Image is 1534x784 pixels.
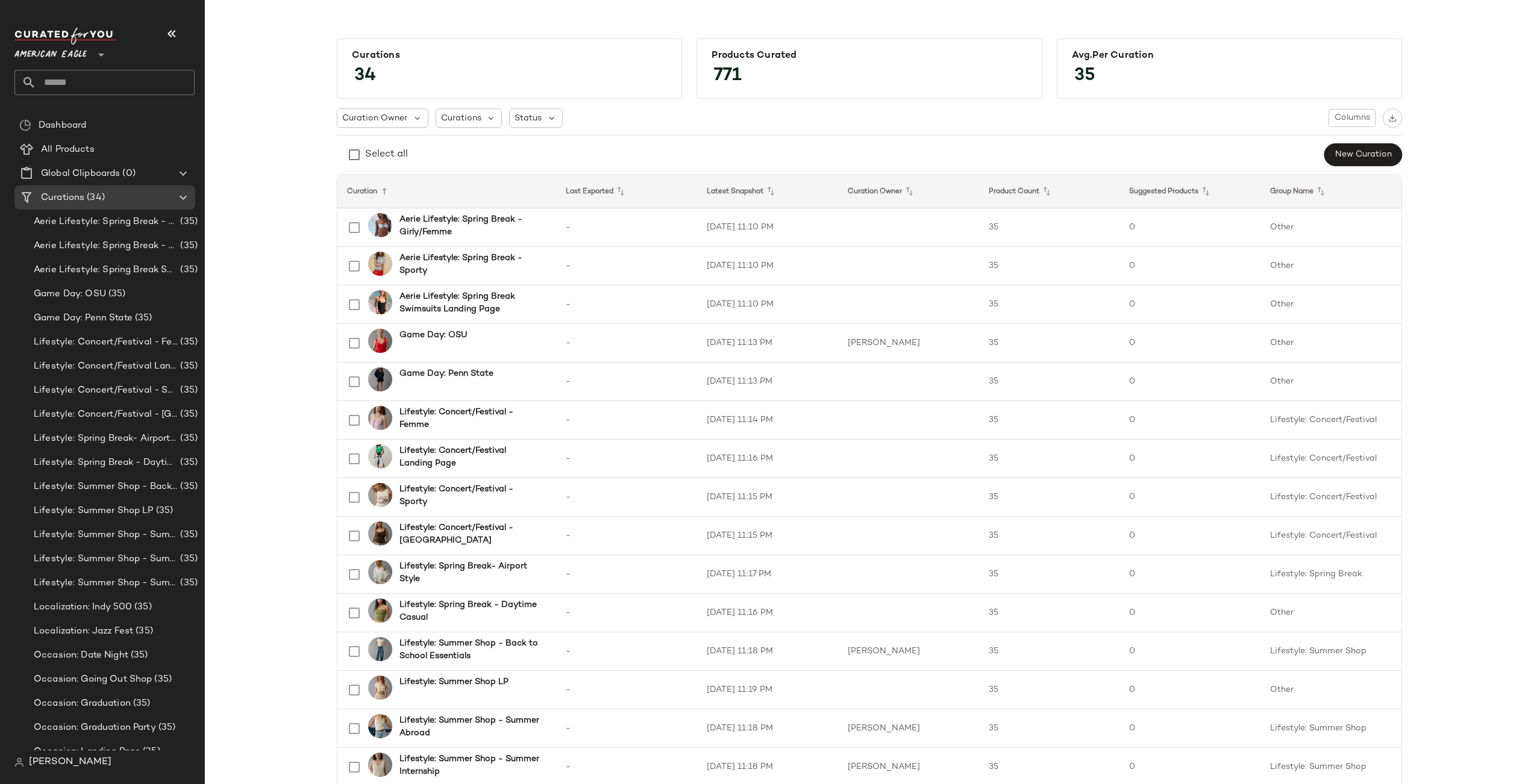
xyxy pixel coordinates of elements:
td: [PERSON_NAME] [838,632,979,671]
span: (35) [178,456,198,470]
td: [DATE] 11:14 PM [697,401,838,440]
span: Status [515,112,542,125]
th: Group Name [1260,175,1401,208]
span: Lifestyle: Concert/Festival - [GEOGRAPHIC_DATA] [34,408,178,422]
td: [DATE] 11:16 PM [697,440,838,478]
td: 35 [979,594,1120,632]
span: Aerie Lifestyle: Spring Break - Girly/Femme [34,215,178,229]
span: Lifestyle: Summer Shop - Summer Internship [34,552,178,566]
td: - [556,555,697,594]
td: [DATE] 11:10 PM [697,247,838,285]
span: Global Clipboards [41,167,120,181]
span: (35) [132,600,152,614]
span: American Eagle [14,41,87,63]
td: - [556,362,697,401]
span: (35) [178,528,198,542]
td: 35 [979,440,1120,478]
b: Aerie Lifestyle: Spring Break - Sporty [399,252,542,277]
td: Other [1260,362,1401,401]
td: [DATE] 11:13 PM [697,362,838,401]
th: Curation [337,175,556,208]
b: Lifestyle: Spring Break- Airport Style [399,560,542,585]
td: 0 [1119,632,1260,671]
td: Lifestyle: Concert/Festival [1260,440,1401,478]
td: Other [1260,594,1401,632]
td: 0 [1119,671,1260,709]
td: - [556,709,697,748]
td: 35 [979,401,1120,440]
td: Other [1260,285,1401,324]
span: Lifestyle: Spring Break - Daytime Casual [34,456,178,470]
td: 0 [1119,285,1260,324]
td: 35 [979,285,1120,324]
td: [DATE] 11:17 PM [697,555,838,594]
td: 35 [979,709,1120,748]
span: Lifestyle: Spring Break- Airport Style [34,432,178,446]
td: Lifestyle: Summer Shop [1260,709,1401,748]
td: 35 [979,324,1120,362]
td: Other [1260,247,1401,285]
td: [PERSON_NAME] [838,709,979,748]
td: [DATE] 11:18 PM [697,709,838,748]
td: 35 [979,208,1120,247]
span: Lifestyle: Concert/Festival - Femme [34,335,178,349]
span: All Products [41,143,95,157]
span: Lifestyle: Summer Shop LP [34,504,154,518]
div: Products Curated [712,50,1027,61]
td: 0 [1119,517,1260,555]
b: Game Day: OSU [399,329,467,341]
th: Suggested Products [1119,175,1260,208]
td: - [556,632,697,671]
td: 35 [979,247,1120,285]
td: 0 [1119,555,1260,594]
img: svg%3e [19,119,31,131]
span: Occasion: Graduation Party [34,721,156,735]
span: (35) [178,335,198,349]
span: Curation Owner [342,112,407,125]
td: 0 [1119,478,1260,517]
td: - [556,594,697,632]
td: - [556,517,697,555]
td: Other [1260,671,1401,709]
b: Lifestyle: Concert/Festival - [GEOGRAPHIC_DATA] [399,521,542,547]
td: Lifestyle: Summer Shop [1260,632,1401,671]
span: Lifestyle: Summer Shop - Summer Study Sessions [34,576,178,590]
td: Lifestyle: Concert/Festival [1260,517,1401,555]
b: Lifestyle: Spring Break - Daytime Casual [399,599,542,624]
span: (35) [178,432,198,446]
span: (35) [178,576,198,590]
span: (35) [178,384,198,397]
th: Last Exported [556,175,697,208]
td: 0 [1119,594,1260,632]
img: svg%3e [1388,114,1397,122]
span: Dashboard [39,119,86,132]
b: Lifestyle: Summer Shop LP [399,676,509,688]
td: - [556,401,697,440]
td: 0 [1119,401,1260,440]
span: Lifestyle: Concert/Festival - Sporty [34,384,178,397]
td: - [556,247,697,285]
td: - [556,671,697,709]
td: - [556,440,697,478]
td: Lifestyle: Spring Break [1260,555,1401,594]
th: Latest Snapshot [697,175,838,208]
span: New Curation [1335,150,1392,160]
img: cfy_white_logo.C9jOOHJF.svg [14,28,117,45]
span: Curations [41,191,84,205]
td: 0 [1119,440,1260,478]
td: Lifestyle: Concert/Festival [1260,478,1401,517]
td: 35 [979,671,1120,709]
td: [PERSON_NAME] [838,324,979,362]
span: Lifestyle: Summer Shop - Summer Abroad [34,528,178,542]
b: Lifestyle: Concert/Festival Landing Page [399,444,542,470]
span: (35) [156,721,176,735]
span: Occasion: Landing Page [34,745,140,759]
span: (35) [178,263,198,277]
span: Occasion: Graduation [34,697,131,711]
span: (35) [133,624,153,638]
span: Localization: Indy 500 [34,600,132,614]
td: [DATE] 11:13 PM [697,324,838,362]
th: Product Count [979,175,1120,208]
button: New Curation [1324,143,1402,166]
td: 0 [1119,709,1260,748]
